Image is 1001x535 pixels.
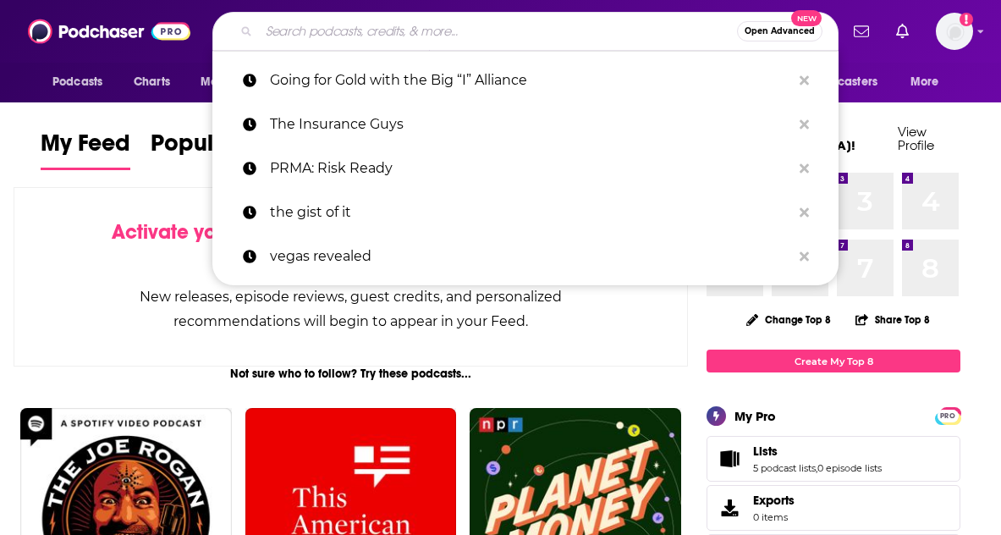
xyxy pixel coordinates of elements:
span: Exports [753,493,795,508]
div: New releases, episode reviews, guest credits, and personalized recommendations will begin to appe... [99,284,602,334]
a: View Profile [898,124,934,153]
div: by following Podcasts, Creators, Lists, and other Users! [99,220,602,269]
a: 0 episode lists [817,462,882,474]
span: PRO [938,410,958,422]
span: Charts [134,70,170,94]
div: My Pro [734,408,776,424]
img: User Profile [936,13,973,50]
span: Open Advanced [745,27,815,36]
a: PRMA: Risk Ready [212,146,839,190]
span: Activate your Feed [112,219,285,245]
a: Popular Feed [151,129,294,170]
a: Exports [707,485,960,531]
span: Podcasts [52,70,102,94]
span: New [791,10,822,26]
span: My Feed [41,129,130,168]
p: The Insurance Guys [270,102,791,146]
p: vegas revealed [270,234,791,279]
p: the gist of it [270,190,791,234]
button: Open AdvancedNew [737,21,822,41]
a: Lists [753,444,882,459]
a: Show notifications dropdown [889,17,916,46]
a: PRO [938,409,958,422]
a: the gist of it [212,190,839,234]
a: Going for Gold with the Big “I” Alliance [212,58,839,102]
button: open menu [899,66,960,98]
p: PRMA: Risk Ready [270,146,791,190]
a: My Feed [41,129,130,170]
a: Create My Top 8 [707,350,960,372]
button: open menu [189,66,283,98]
a: The Insurance Guys [212,102,839,146]
a: Lists [712,447,746,471]
a: vegas revealed [212,234,839,279]
div: Not sure who to follow? Try these podcasts... [14,367,688,381]
a: Show notifications dropdown [847,17,876,46]
button: Change Top 8 [736,309,841,330]
span: Lists [707,436,960,482]
input: Search podcasts, credits, & more... [259,18,737,45]
span: Lists [753,444,778,459]
button: Show profile menu [936,13,973,50]
span: Logged in as chardin [936,13,973,50]
button: open menu [785,66,902,98]
svg: Add a profile image [960,13,973,26]
button: Share Top 8 [855,303,931,336]
span: , [816,462,817,474]
span: 0 items [753,511,795,523]
a: 5 podcast lists [753,462,816,474]
span: Popular Feed [151,129,294,168]
img: Podchaser - Follow, Share and Rate Podcasts [28,15,190,47]
a: Charts [123,66,180,98]
span: Monitoring [201,70,261,94]
p: Going for Gold with the Big “I” Alliance [270,58,791,102]
span: More [910,70,939,94]
span: Exports [712,496,746,520]
button: open menu [41,66,124,98]
div: Search podcasts, credits, & more... [212,12,839,51]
